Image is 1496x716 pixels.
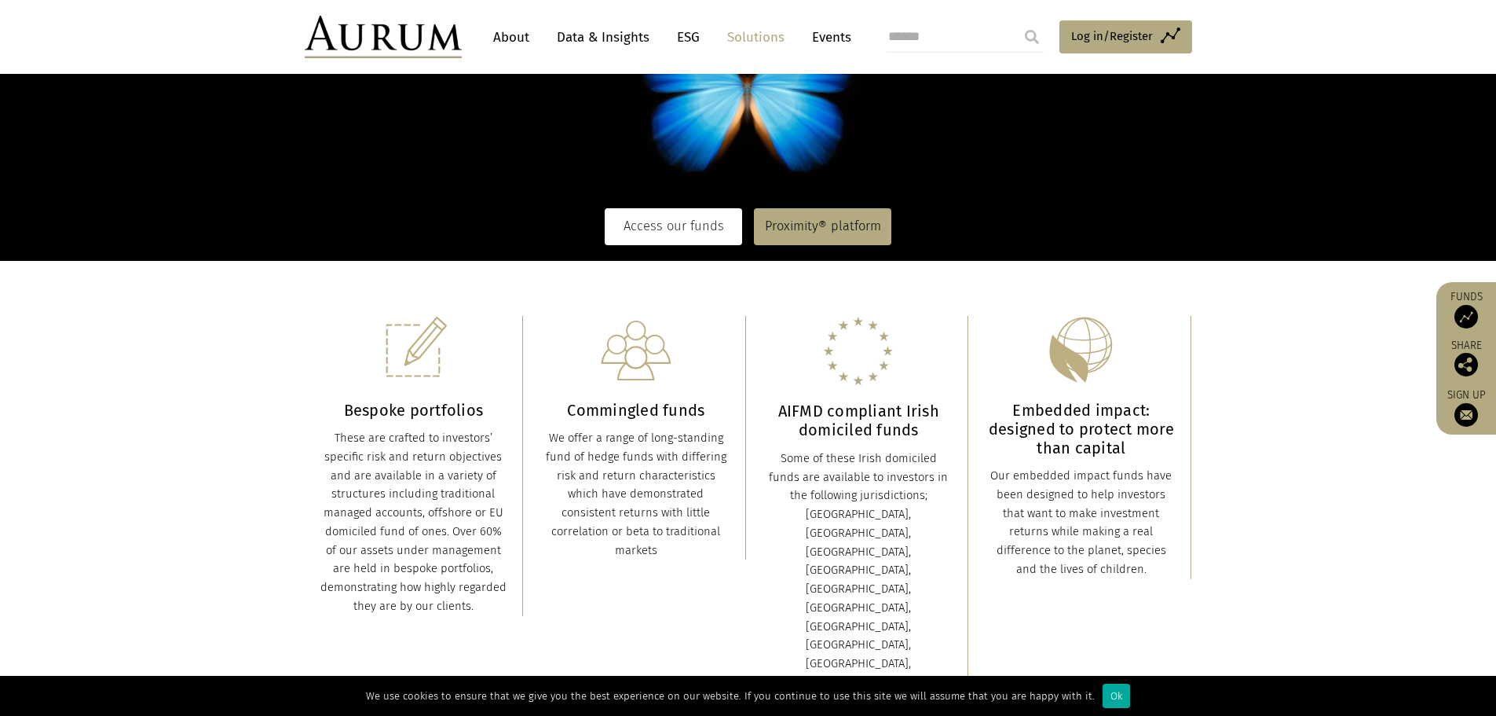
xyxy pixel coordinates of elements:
a: Funds [1444,290,1488,329]
a: Sign up [1444,388,1488,427]
a: Events [804,23,851,52]
h3: Embedded impact: designed to protect more than capital [988,401,1175,457]
img: Access Funds [1454,305,1478,329]
div: Some of these Irish domiciled funds are available to investors in the following jurisdictions; [G... [766,450,953,711]
h3: Commingled funds [543,401,730,420]
div: Our embedded impact funds have been designed to help investors that want to make investment retur... [988,467,1175,579]
div: These are crafted to investors’ specific risk and return objectives and are available in a variet... [320,429,507,616]
img: Aurum [305,16,462,58]
a: Data & Insights [549,23,657,52]
span: Log in/Register [1071,27,1153,46]
input: Submit [1016,21,1048,53]
img: Sign up to our newsletter [1454,403,1478,427]
div: We offer a range of long-standing fund of hedge funds with differing risk and return characterist... [543,429,730,560]
img: Share this post [1454,353,1478,376]
h3: AIFMD compliant Irish domiciled funds [766,402,953,439]
a: ESG [669,23,708,52]
a: Access our funds [605,208,742,244]
div: Ok [1103,684,1130,708]
div: Share [1444,340,1488,376]
a: About [485,23,537,52]
h3: Bespoke portfolios [320,401,507,420]
a: Proximity® platform [754,208,891,244]
a: Solutions [719,23,792,52]
a: Log in/Register [1059,20,1192,53]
